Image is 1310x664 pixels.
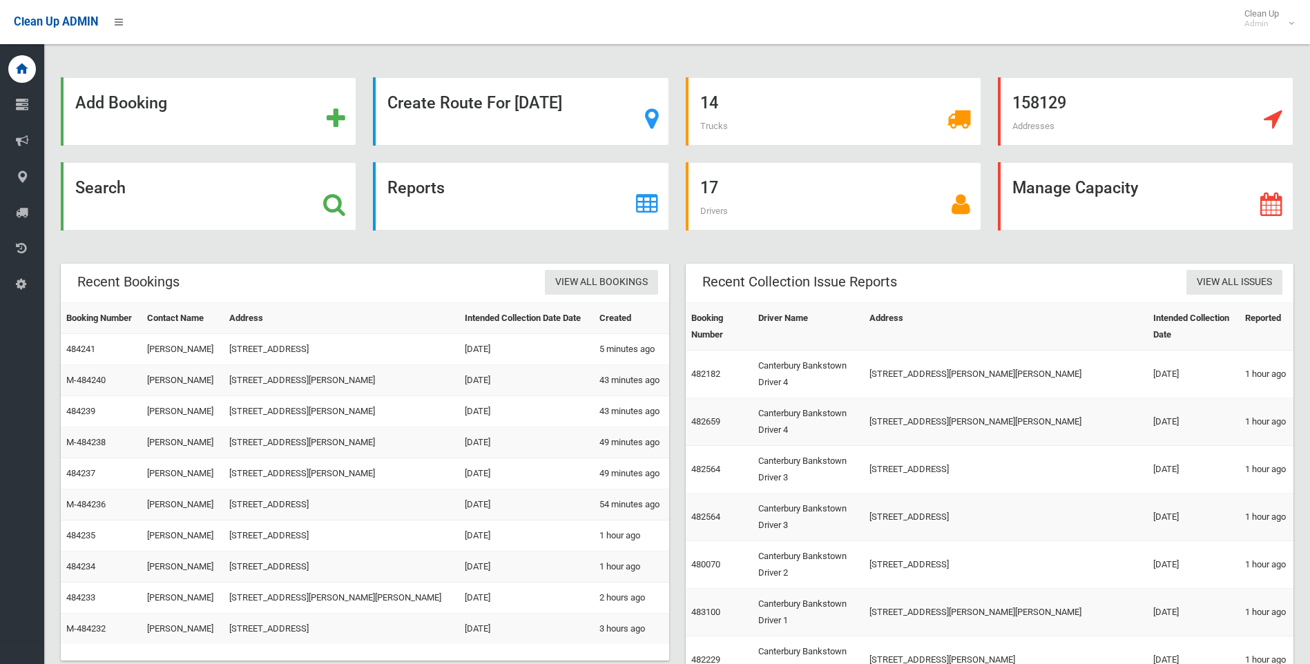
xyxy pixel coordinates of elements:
[864,541,1148,589] td: [STREET_ADDRESS]
[142,365,223,396] td: [PERSON_NAME]
[753,446,863,494] td: Canterbury Bankstown Driver 3
[142,427,223,458] td: [PERSON_NAME]
[1240,446,1293,494] td: 1 hour ago
[61,162,356,231] a: Search
[1240,303,1293,351] th: Reported
[686,268,914,295] header: Recent Collection Issue Reports
[224,614,459,645] td: [STREET_ADDRESS]
[998,77,1293,146] a: 158129 Addresses
[1012,121,1054,131] span: Addresses
[1148,303,1240,351] th: Intended Collection Date
[686,77,981,146] a: 14 Trucks
[142,614,223,645] td: [PERSON_NAME]
[700,178,718,197] strong: 17
[700,121,728,131] span: Trucks
[1237,8,1293,29] span: Clean Up
[459,396,593,427] td: [DATE]
[224,551,459,583] td: [STREET_ADDRESS]
[1240,541,1293,589] td: 1 hour ago
[459,583,593,614] td: [DATE]
[753,351,863,398] td: Canterbury Bankstown Driver 4
[224,427,459,458] td: [STREET_ADDRESS][PERSON_NAME]
[864,398,1148,446] td: [STREET_ADDRESS][PERSON_NAME][PERSON_NAME]
[224,489,459,520] td: [STREET_ADDRESS]
[224,520,459,551] td: [STREET_ADDRESS]
[753,589,863,636] td: Canterbury Bankstown Driver 1
[224,303,459,334] th: Address
[1012,178,1138,197] strong: Manage Capacity
[66,561,95,572] a: 484234
[594,489,669,520] td: 54 minutes ago
[594,583,669,614] td: 2 hours ago
[691,559,720,569] a: 480070
[1148,446,1240,494] td: [DATE]
[66,468,95,478] a: 484237
[864,446,1148,494] td: [STREET_ADDRESS]
[224,334,459,365] td: [STREET_ADDRESS]
[142,396,223,427] td: [PERSON_NAME]
[864,494,1148,541] td: [STREET_ADDRESS]
[459,303,593,334] th: Intended Collection Date Date
[142,583,223,614] td: [PERSON_NAME]
[1240,494,1293,541] td: 1 hour ago
[1148,398,1240,446] td: [DATE]
[142,489,223,520] td: [PERSON_NAME]
[459,489,593,520] td: [DATE]
[594,551,669,583] td: 1 hour ago
[66,375,106,385] a: M-484240
[700,93,718,113] strong: 14
[66,437,106,447] a: M-484238
[459,520,593,551] td: [DATE]
[75,178,126,197] strong: Search
[459,334,593,365] td: [DATE]
[1148,494,1240,541] td: [DATE]
[691,416,720,427] a: 482659
[864,351,1148,398] td: [STREET_ADDRESS][PERSON_NAME][PERSON_NAME]
[691,511,720,522] a: 482564
[864,303,1148,351] th: Address
[66,499,106,509] a: M-484236
[691,607,720,617] a: 483100
[1244,19,1279,29] small: Admin
[61,303,142,334] th: Booking Number
[224,365,459,396] td: [STREET_ADDRESS][PERSON_NAME]
[594,396,669,427] td: 43 minutes ago
[66,623,106,634] a: M-484232
[594,365,669,396] td: 43 minutes ago
[142,520,223,551] td: [PERSON_NAME]
[459,427,593,458] td: [DATE]
[66,592,95,603] a: 484233
[224,396,459,427] td: [STREET_ADDRESS][PERSON_NAME]
[66,406,95,416] a: 484239
[1148,351,1240,398] td: [DATE]
[459,551,593,583] td: [DATE]
[142,551,223,583] td: [PERSON_NAME]
[594,520,669,551] td: 1 hour ago
[142,334,223,365] td: [PERSON_NAME]
[1012,93,1066,113] strong: 158129
[691,369,720,379] a: 482182
[373,162,668,231] a: Reports
[459,458,593,489] td: [DATE]
[691,464,720,474] a: 482564
[387,93,562,113] strong: Create Route For [DATE]
[61,268,196,295] header: Recent Bookings
[545,270,658,295] a: View All Bookings
[373,77,668,146] a: Create Route For [DATE]
[224,583,459,614] td: [STREET_ADDRESS][PERSON_NAME][PERSON_NAME]
[1240,589,1293,636] td: 1 hour ago
[700,206,728,216] span: Drivers
[594,334,669,365] td: 5 minutes ago
[753,303,863,351] th: Driver Name
[594,427,669,458] td: 49 minutes ago
[686,162,981,231] a: 17 Drivers
[66,344,95,354] a: 484241
[459,614,593,645] td: [DATE]
[1240,351,1293,398] td: 1 hour ago
[459,365,593,396] td: [DATE]
[864,589,1148,636] td: [STREET_ADDRESS][PERSON_NAME][PERSON_NAME]
[61,77,356,146] a: Add Booking
[224,458,459,489] td: [STREET_ADDRESS][PERSON_NAME]
[1240,398,1293,446] td: 1 hour ago
[594,458,669,489] td: 49 minutes ago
